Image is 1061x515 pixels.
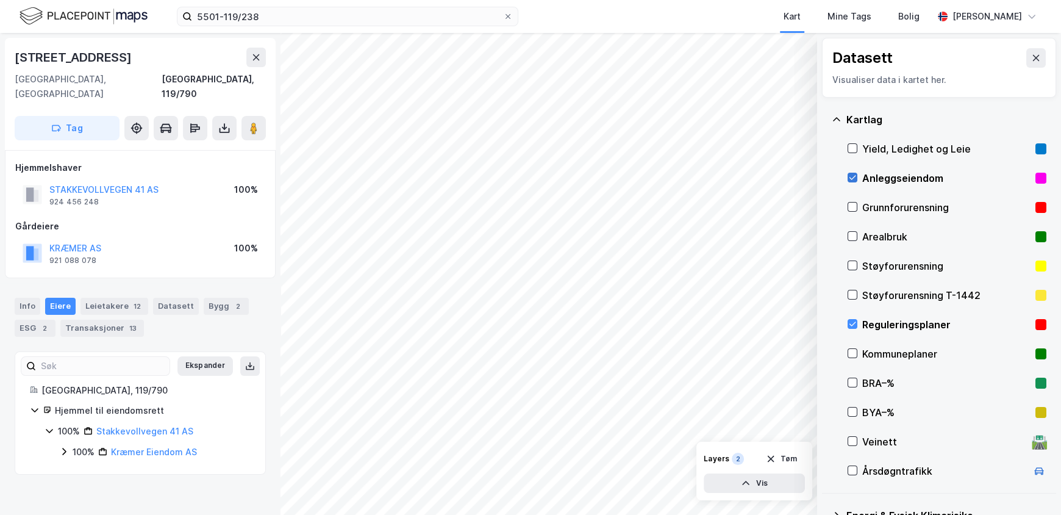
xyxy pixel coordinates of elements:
div: Kartlag [846,112,1046,127]
button: Send en melding… [209,395,229,414]
div: Støyforurensning T-1442 [862,288,1031,303]
div: Arealbruk [862,229,1031,244]
div: Datasett [153,298,199,315]
div: Reguleringsplaner [862,317,1031,332]
div: Hei og velkommen til Newsec Maps, Viktoria [20,90,190,114]
button: Vis [704,474,805,493]
div: [STREET_ADDRESS] [15,48,134,67]
div: Layers [704,454,729,464]
iframe: Chat Widget [1000,456,1061,515]
div: Lukk [214,5,236,27]
div: Hei og velkommen til Newsec Maps, ViktoriaOm det er du lurer på så er det bare å ta kontakt her. ... [10,83,200,164]
div: BRA–% [862,376,1031,391]
div: [GEOGRAPHIC_DATA], [GEOGRAPHIC_DATA] [15,72,162,101]
div: BYA–% [862,405,1031,420]
div: Visualiser data i kartet her. [832,73,1046,87]
div: ESG [15,320,55,337]
div: [GEOGRAPHIC_DATA], 119/790 [162,72,266,101]
div: [PERSON_NAME] [952,9,1022,24]
div: Yield, Ledighet og Leie [862,142,1031,156]
div: 2 [232,300,244,312]
div: Datasett [832,48,893,68]
button: Hjem [191,5,214,28]
div: Hjemmel til eiendomsrett [55,403,251,418]
div: Kart [784,9,801,24]
div: Leietakere [80,298,148,315]
textarea: Melding... [10,374,234,395]
div: 921 088 078 [49,256,96,265]
div: Veinett [862,434,1027,449]
div: Transaksjoner [60,320,144,337]
button: Ekspander [177,356,233,376]
div: Simen • 2 d siden [20,166,86,173]
div: Mine Tags [827,9,871,24]
div: 100% [234,241,258,256]
div: 2 [38,322,51,334]
div: Eiere [45,298,76,315]
button: Gif-velger [38,400,48,409]
a: Kræmer Eiendom AS [111,447,197,457]
button: Start recording [77,400,87,409]
div: 12 [131,300,143,312]
button: Last opp vedlegg [58,400,68,409]
div: Anleggseiendom [862,171,1031,185]
div: Simen sier… [10,83,234,190]
div: 100% [234,182,258,197]
div: 924 456 248 [49,197,99,207]
div: 100% [73,445,95,459]
div: Grunnforurensning [862,200,1031,215]
input: Søk [36,357,170,375]
div: Støyforurensning [862,259,1031,273]
div: [GEOGRAPHIC_DATA], 119/790 [41,383,251,398]
div: Hjemmelshaver [15,160,265,175]
div: 🛣️ [1031,434,1048,450]
h1: Simen [59,6,89,15]
a: Stakkevollvegen 41 AS [96,426,193,436]
div: Gårdeiere [15,219,265,234]
input: Søk på adresse, matrikkel, gårdeiere, leietakere eller personer [192,7,503,26]
p: Aktiv for over 1 u siden [59,15,152,27]
div: Kontrollprogram for chat [1000,456,1061,515]
button: Emoji-velger [19,400,29,409]
div: Om det er du lurer på så er det bare å ta kontakt her. [DEMOGRAPHIC_DATA] fornøyelse! [20,120,190,156]
div: Kommuneplaner [862,347,1031,361]
div: 13 [127,322,139,334]
div: 100% [58,424,80,439]
img: logo.f888ab2527a4732fd821a326f86c7f29.svg [20,5,148,27]
div: Årsdøgntrafikk [862,464,1027,478]
div: Info [15,298,40,315]
div: Bygg [204,298,249,315]
div: Bolig [898,9,920,24]
div: 2 [732,453,744,465]
button: Tøm [758,449,805,469]
button: Tag [15,116,120,140]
